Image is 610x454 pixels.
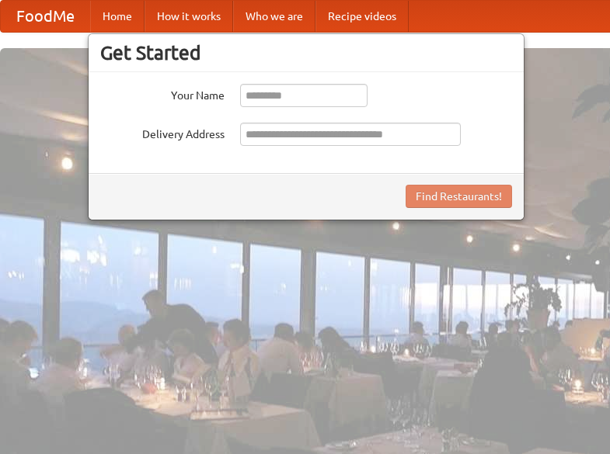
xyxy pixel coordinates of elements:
[406,185,512,208] button: Find Restaurants!
[90,1,145,32] a: Home
[315,1,409,32] a: Recipe videos
[100,41,512,64] h3: Get Started
[100,84,225,103] label: Your Name
[233,1,315,32] a: Who we are
[1,1,90,32] a: FoodMe
[145,1,233,32] a: How it works
[100,123,225,142] label: Delivery Address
